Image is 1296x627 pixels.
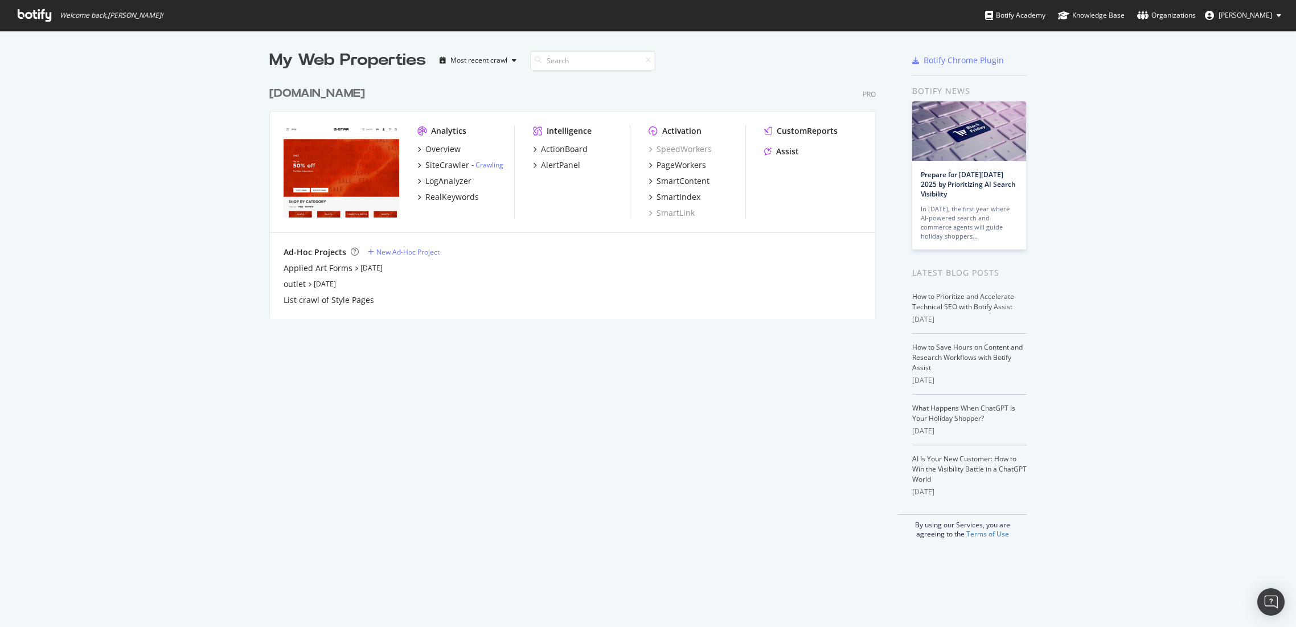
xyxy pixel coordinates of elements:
div: [DATE] [912,375,1027,386]
a: Assist [764,146,799,157]
span: Nadine Kraegeloh [1219,10,1272,20]
div: grid [269,72,885,319]
div: AlertPanel [541,159,580,171]
div: By using our Services, you are agreeing to the [898,514,1027,539]
a: New Ad-Hoc Project [368,247,440,257]
a: [DOMAIN_NAME] [269,85,370,102]
div: [DOMAIN_NAME] [269,85,365,102]
div: Botify Chrome Plugin [924,55,1004,66]
a: Applied Art Forms [284,263,352,274]
a: outlet [284,278,306,290]
a: LogAnalyzer [417,175,471,187]
button: [PERSON_NAME] [1196,6,1290,24]
a: RealKeywords [417,191,479,203]
div: [DATE] [912,487,1027,497]
a: What Happens When ChatGPT Is Your Holiday Shopper? [912,403,1015,423]
span: Welcome back, [PERSON_NAME] ! [60,11,163,20]
a: How to Prioritize and Accelerate Technical SEO with Botify Assist [912,292,1014,312]
a: CustomReports [764,125,838,137]
div: SmartContent [657,175,709,187]
div: Activation [662,125,702,137]
div: Most recent crawl [450,57,507,64]
a: PageWorkers [649,159,706,171]
a: Crawling [475,160,503,170]
a: How to Save Hours on Content and Research Workflows with Botify Assist [912,342,1023,372]
div: - [471,160,503,170]
a: List crawl of Style Pages [284,294,374,306]
div: Analytics [431,125,466,137]
a: AlertPanel [533,159,580,171]
div: Intelligence [547,125,592,137]
input: Search [530,51,655,71]
div: My Web Properties [269,49,426,72]
a: [DATE] [314,279,336,289]
a: Overview [417,144,461,155]
a: SmartIndex [649,191,700,203]
a: [DATE] [360,263,383,273]
div: Overview [425,144,461,155]
div: New Ad-Hoc Project [376,247,440,257]
a: Terms of Use [966,529,1009,539]
a: SmartLink [649,207,695,219]
a: AI Is Your New Customer: How to Win the Visibility Battle in a ChatGPT World [912,454,1027,484]
div: [DATE] [912,426,1027,436]
div: Latest Blog Posts [912,267,1027,279]
div: PageWorkers [657,159,706,171]
div: ActionBoard [541,144,588,155]
a: ActionBoard [533,144,588,155]
img: Prepare for Black Friday 2025 by Prioritizing AI Search Visibility [912,101,1026,161]
div: Ad-Hoc Projects [284,247,346,258]
div: [DATE] [912,314,1027,325]
div: CustomReports [777,125,838,137]
div: LogAnalyzer [425,175,471,187]
div: Open Intercom Messenger [1257,588,1285,616]
div: SiteCrawler [425,159,469,171]
a: Botify Chrome Plugin [912,55,1004,66]
a: SpeedWorkers [649,144,712,155]
div: In [DATE], the first year where AI-powered search and commerce agents will guide holiday shoppers… [921,204,1018,241]
div: Botify news [912,85,1027,97]
div: Pro [863,89,876,99]
button: Most recent crawl [435,51,521,69]
div: Botify Academy [985,10,1045,21]
div: Organizations [1137,10,1196,21]
img: www.g-star.com [284,125,399,218]
div: SmartIndex [657,191,700,203]
a: SiteCrawler- Crawling [417,159,503,171]
a: SmartContent [649,175,709,187]
div: Assist [776,146,799,157]
div: Knowledge Base [1058,10,1125,21]
div: RealKeywords [425,191,479,203]
a: Prepare for [DATE][DATE] 2025 by Prioritizing AI Search Visibility [921,170,1016,199]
